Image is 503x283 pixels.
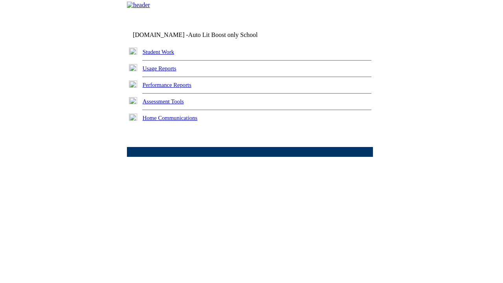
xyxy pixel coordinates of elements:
nobr: Auto Lit Boost only School [188,31,258,38]
a: Usage Reports [143,65,176,72]
td: [DOMAIN_NAME] - [133,31,277,39]
img: plus.gif [129,114,137,121]
img: plus.gif [129,81,137,88]
img: plus.gif [129,64,137,71]
a: Home Communications [143,115,198,121]
img: plus.gif [129,48,137,55]
a: Assessment Tools [143,98,184,105]
a: Performance Reports [143,82,191,88]
a: Student Work [143,49,174,55]
img: plus.gif [129,97,137,104]
img: header [127,2,150,9]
